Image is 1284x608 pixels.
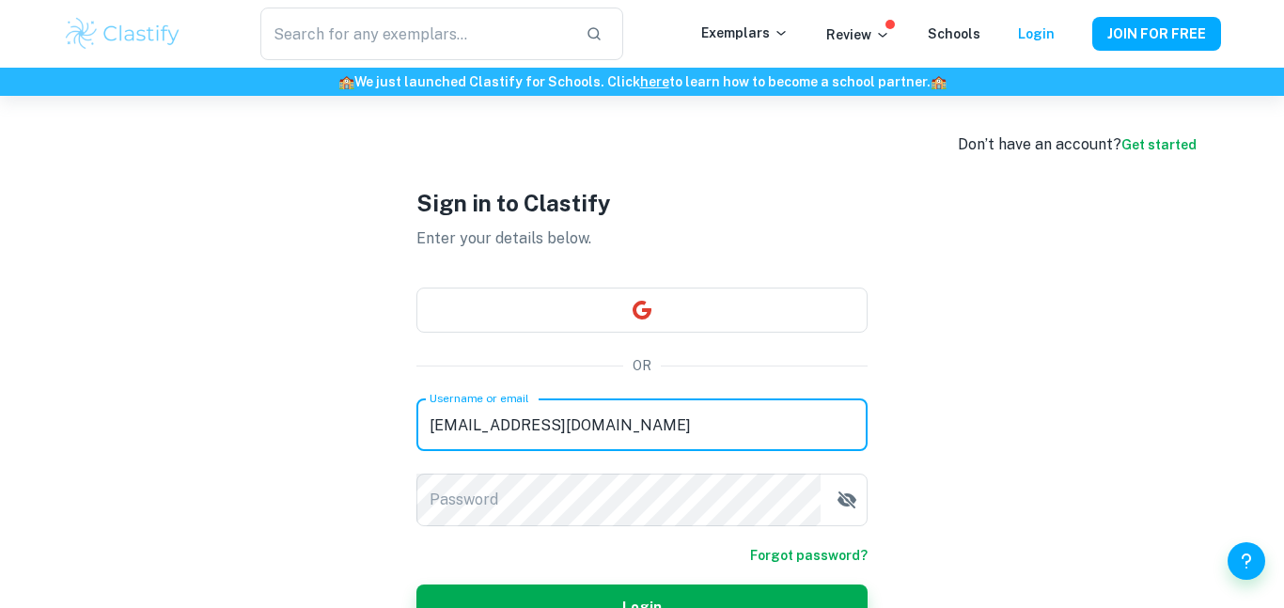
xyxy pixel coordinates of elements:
[338,74,354,89] span: 🏫
[1121,137,1197,152] a: Get started
[63,15,182,53] img: Clastify logo
[1228,542,1265,580] button: Help and Feedback
[826,24,890,45] p: Review
[750,545,868,566] a: Forgot password?
[416,227,868,250] p: Enter your details below.
[1092,17,1221,51] button: JOIN FOR FREE
[928,26,980,41] a: Schools
[931,74,947,89] span: 🏫
[701,23,789,43] p: Exemplars
[430,390,529,406] label: Username or email
[958,133,1197,156] div: Don’t have an account?
[640,74,669,89] a: here
[416,186,868,220] h1: Sign in to Clastify
[260,8,571,60] input: Search for any exemplars...
[633,355,651,376] p: OR
[4,71,1280,92] h6: We just launched Clastify for Schools. Click to learn how to become a school partner.
[1018,26,1055,41] a: Login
